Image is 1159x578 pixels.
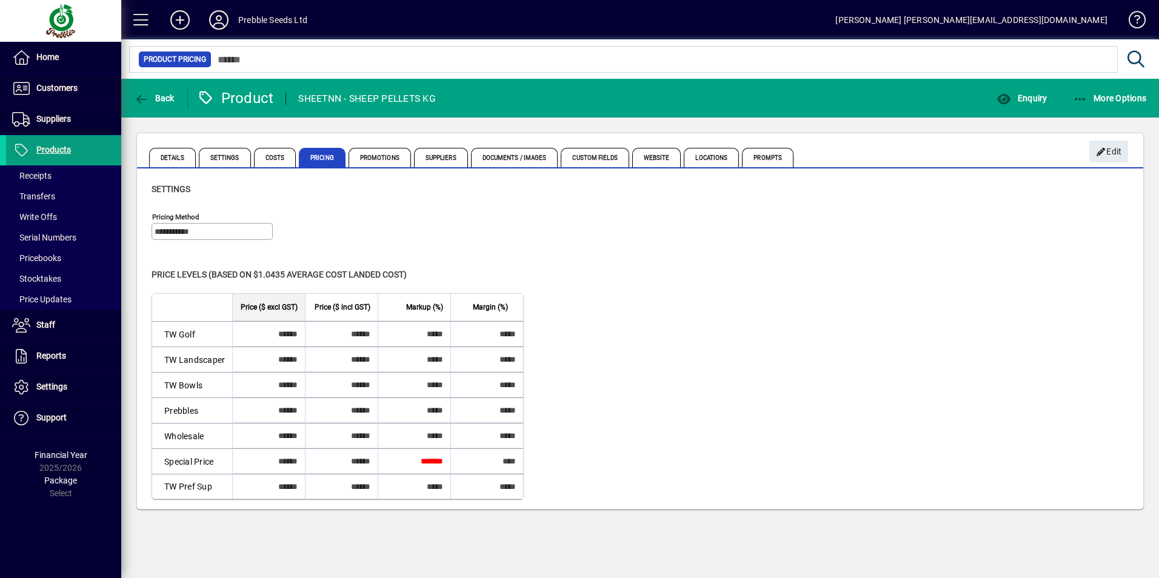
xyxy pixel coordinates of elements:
[121,87,188,109] app-page-header-button: Back
[254,148,296,167] span: Costs
[161,9,199,31] button: Add
[6,73,121,104] a: Customers
[199,9,238,31] button: Profile
[35,450,87,460] span: Financial Year
[561,148,629,167] span: Custom Fields
[12,191,55,201] span: Transfers
[632,148,681,167] span: Website
[144,53,206,65] span: Product Pricing
[152,372,232,397] td: TW Bowls
[197,88,274,108] div: Product
[6,310,121,340] a: Staff
[152,397,232,423] td: Prebbles
[36,52,59,62] span: Home
[134,93,175,103] span: Back
[152,474,232,499] td: TW Pref Sup
[997,93,1047,103] span: Enquiry
[12,233,76,242] span: Serial Numbers
[149,148,196,167] span: Details
[12,171,52,181] span: Receipts
[1096,142,1122,162] span: Edit
[6,248,121,268] a: Pricebooks
[152,347,232,372] td: TW Landscaper
[471,148,558,167] span: Documents / Images
[36,114,71,124] span: Suppliers
[742,148,793,167] span: Prompts
[152,321,232,347] td: TW Golf
[152,213,199,221] mat-label: Pricing method
[299,148,346,167] span: Pricing
[152,448,232,474] td: Special Price
[12,253,61,263] span: Pricebooks
[1070,87,1150,109] button: More Options
[1073,93,1147,103] span: More Options
[6,165,121,186] a: Receipts
[6,372,121,402] a: Settings
[414,148,468,167] span: Suppliers
[6,104,121,135] a: Suppliers
[6,186,121,207] a: Transfers
[152,423,232,448] td: Wholesale
[12,274,61,284] span: Stocktakes
[6,403,121,433] a: Support
[36,413,67,422] span: Support
[315,301,370,314] span: Price ($ incl GST)
[241,301,298,314] span: Price ($ excl GST)
[6,42,121,73] a: Home
[238,10,307,30] div: Prebble Seeds Ltd
[684,148,739,167] span: Locations
[36,382,67,391] span: Settings
[1089,141,1128,162] button: Edit
[131,87,178,109] button: Back
[349,148,411,167] span: Promotions
[152,270,407,279] span: Price levels (based on $1.0435 Average cost landed cost)
[12,294,72,304] span: Price Updates
[406,301,443,314] span: Markup (%)
[994,87,1050,109] button: Enquiry
[36,83,78,93] span: Customers
[6,341,121,371] a: Reports
[36,145,71,154] span: Products
[473,301,508,314] span: Margin (%)
[298,89,436,108] div: SHEETNN - SHEEP PELLETS KG
[36,351,66,360] span: Reports
[36,320,55,330] span: Staff
[1120,2,1144,42] a: Knowledge Base
[6,268,121,289] a: Stocktakes
[199,148,251,167] span: Settings
[44,476,77,485] span: Package
[6,227,121,248] a: Serial Numbers
[12,212,57,222] span: Write Offs
[835,10,1107,30] div: [PERSON_NAME] [PERSON_NAME][EMAIL_ADDRESS][DOMAIN_NAME]
[6,289,121,310] a: Price Updates
[152,184,190,194] span: Settings
[6,207,121,227] a: Write Offs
